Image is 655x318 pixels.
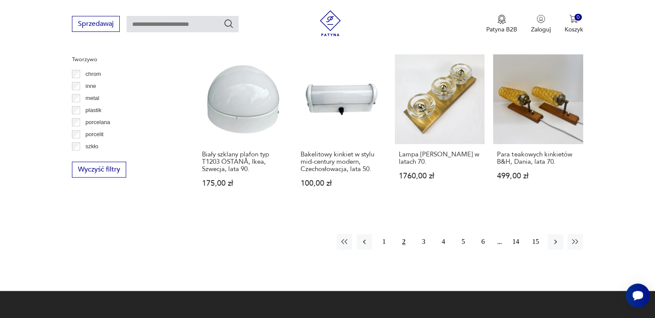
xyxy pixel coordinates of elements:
[399,151,481,165] h3: Lampa [PERSON_NAME] w latach 70.
[497,15,506,24] img: Ikona medalu
[198,54,288,204] a: Biały szklany plafon typ T1203 ÖSTANÅ, Ikea, Szwecja, lata 90.Biały szklany plafon typ T1203 ÖSTA...
[626,284,650,308] iframe: Smartsupp widget button
[531,15,551,34] button: Zaloguj
[301,151,382,173] h3: Bakelitowy kinkiet w stylu mid-century modern, Czechosłowacja, lata 50.
[86,69,101,79] p: chrom
[317,10,343,36] img: Patyna - sklep z meblami i dekoracjami vintage
[574,14,582,21] div: 0
[395,54,484,204] a: Lampa Gebrüder Cosack w latach 70.Lampa [PERSON_NAME] w latach 70.1760,00 zł
[508,234,524,249] button: 14
[86,81,96,91] p: inne
[531,25,551,34] p: Zaloguj
[537,15,545,23] img: Ikonka użytkownika
[565,15,583,34] button: 0Koszyk
[202,151,284,173] h3: Biały szklany plafon typ T1203 ÖSTANÅ, Ikea, Szwecja, lata 90.
[224,19,234,29] button: Szukaj
[475,234,491,249] button: 6
[301,180,382,187] p: 100,00 zł
[86,94,99,103] p: metal
[202,180,284,187] p: 175,00 zł
[486,15,517,34] button: Patyna B2B
[486,25,517,34] p: Patyna B2B
[436,234,451,249] button: 4
[376,234,392,249] button: 1
[569,15,578,23] img: Ikona koszyka
[396,234,412,249] button: 2
[86,118,110,127] p: porcelana
[528,234,543,249] button: 15
[86,142,99,151] p: szkło
[72,162,126,178] button: Wyczyść filtry
[297,54,386,204] a: Bakelitowy kinkiet w stylu mid-century modern, Czechosłowacja, lata 50.Bakelitowy kinkiet w stylu...
[399,172,481,180] p: 1760,00 zł
[72,22,120,28] a: Sprzedawaj
[416,234,431,249] button: 3
[486,15,517,34] a: Ikona medaluPatyna B2B
[497,172,579,180] p: 499,00 zł
[72,55,177,64] p: Tworzywo
[86,130,104,139] p: porcelit
[72,16,120,32] button: Sprzedawaj
[456,234,471,249] button: 5
[86,106,102,115] p: plastik
[497,151,579,165] h3: Para teakowych kinkietów B&H, Dania, lata 70.
[493,54,583,204] a: Para teakowych kinkietów B&H, Dania, lata 70.Para teakowych kinkietów B&H, Dania, lata 70.499,00 zł
[565,25,583,34] p: Koszyk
